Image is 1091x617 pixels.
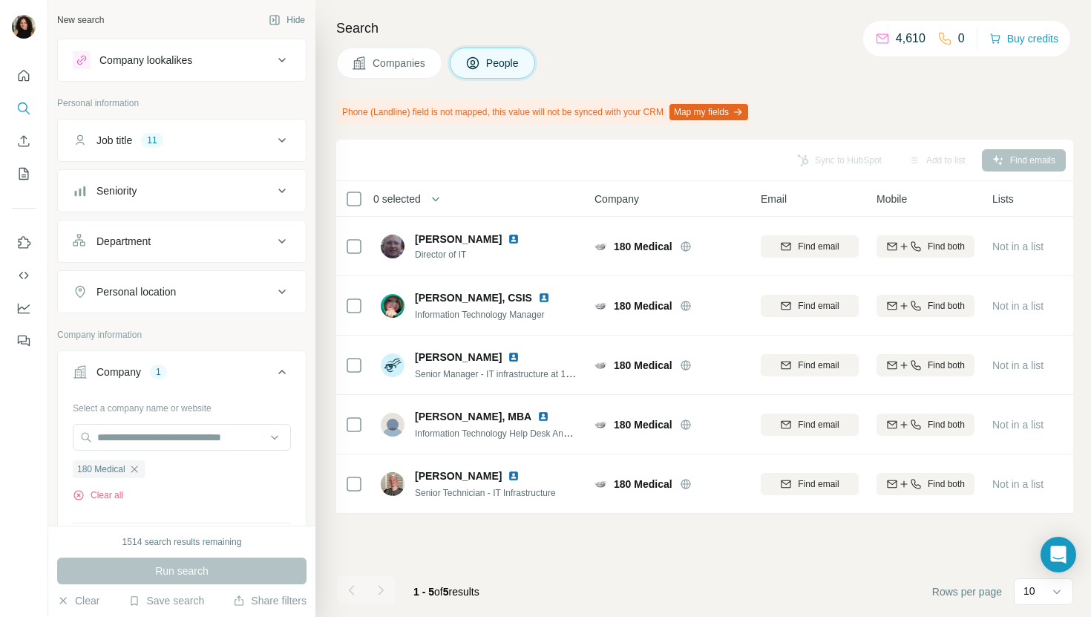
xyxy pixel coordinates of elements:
button: Company1 [58,354,306,396]
span: Find both [928,359,965,372]
p: 0 [958,30,965,48]
span: Find email [798,240,839,253]
span: Not in a list [992,359,1044,371]
img: Logo of 180 Medical [594,478,606,490]
span: Find email [798,299,839,313]
span: Find email [798,477,839,491]
button: Find email [761,354,859,376]
button: Feedback [12,327,36,354]
button: Hide [258,9,315,31]
span: 180 Medical [614,298,672,313]
span: Not in a list [992,241,1044,252]
button: Find email [761,295,859,317]
button: Use Surfe API [12,262,36,289]
button: Search [12,95,36,122]
span: Lists [992,192,1014,206]
span: 180 Medical [614,417,672,432]
span: [PERSON_NAME], MBA [415,409,531,424]
img: LinkedIn logo [538,292,550,304]
span: Director of IT [415,248,537,261]
button: Company lookalikes [58,42,306,78]
button: My lists [12,160,36,187]
span: Rows per page [932,584,1002,599]
div: Open Intercom Messenger [1041,537,1076,572]
button: Find email [761,235,859,258]
div: Company lookalikes [99,53,192,68]
span: Companies [373,56,427,71]
span: 180 Medical [614,358,672,373]
span: Senior Manager - IT infrastructure at 180 Medical [415,368,609,379]
img: Logo of 180 Medical [594,359,606,371]
img: LinkedIn logo [508,351,520,363]
span: [PERSON_NAME] [415,469,502,483]
button: Find email [761,473,859,495]
span: Email [761,192,787,206]
div: Job title [96,133,132,148]
button: Find both [877,295,974,317]
button: Save search [128,593,204,608]
span: of [434,586,443,598]
span: Find both [928,477,965,491]
div: Select a company name or website [73,396,291,415]
img: Logo of 180 Medical [594,241,606,252]
button: Find both [877,414,974,436]
span: 180 Medical [614,477,672,492]
img: LinkedIn logo [537,411,549,422]
div: Department [96,234,151,249]
button: Buy credits [989,28,1058,49]
span: [PERSON_NAME], CSIS [415,292,532,304]
div: Seniority [96,183,137,198]
div: 11 [141,134,163,147]
span: People [486,56,520,71]
button: Find email [761,414,859,436]
img: Avatar [381,413,404,437]
div: 1514 search results remaining [122,535,242,549]
span: [PERSON_NAME] [415,232,502,247]
button: Find both [877,473,974,495]
span: Company [594,192,639,206]
div: 1 [150,365,167,379]
span: Find email [798,359,839,372]
div: Company [96,365,141,379]
img: Logo of 180 Medical [594,300,606,312]
button: Share filters [233,593,307,608]
span: results [413,586,479,598]
button: Enrich CSV [12,128,36,154]
span: [PERSON_NAME] [415,350,502,365]
h4: Search [336,18,1073,39]
img: Logo of 180 Medical [594,419,606,431]
span: Senior Technician - IT Infrastructure [415,488,556,498]
span: 1 - 5 [413,586,434,598]
span: Find both [928,299,965,313]
span: 180 Medical [614,239,672,254]
span: 0 selected [373,192,421,206]
button: Map my fields [669,104,748,120]
span: Information Technology Help Desk Analyst [415,427,582,439]
span: 5 [443,586,449,598]
span: Find email [798,418,839,431]
p: Personal information [57,97,307,110]
img: Avatar [381,353,404,377]
p: 4,610 [896,30,925,48]
button: Personal location [58,274,306,310]
button: Find both [877,235,974,258]
span: 180 Medical [77,463,125,476]
span: Not in a list [992,419,1044,431]
img: Avatar [381,294,404,318]
div: New search [57,13,104,27]
span: Find both [928,418,965,431]
button: Department [58,223,306,259]
button: Quick start [12,62,36,89]
img: LinkedIn logo [508,470,520,482]
button: Clear all [73,489,123,502]
span: Information Technology Manager [415,310,545,320]
img: Avatar [381,472,404,496]
div: Personal location [96,284,176,299]
img: Avatar [381,235,404,258]
p: 10 [1023,584,1035,598]
button: Job title11 [58,123,306,158]
button: Clear [57,593,99,608]
button: Dashboard [12,295,36,321]
button: Use Surfe on LinkedIn [12,229,36,256]
button: Seniority [58,173,306,209]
